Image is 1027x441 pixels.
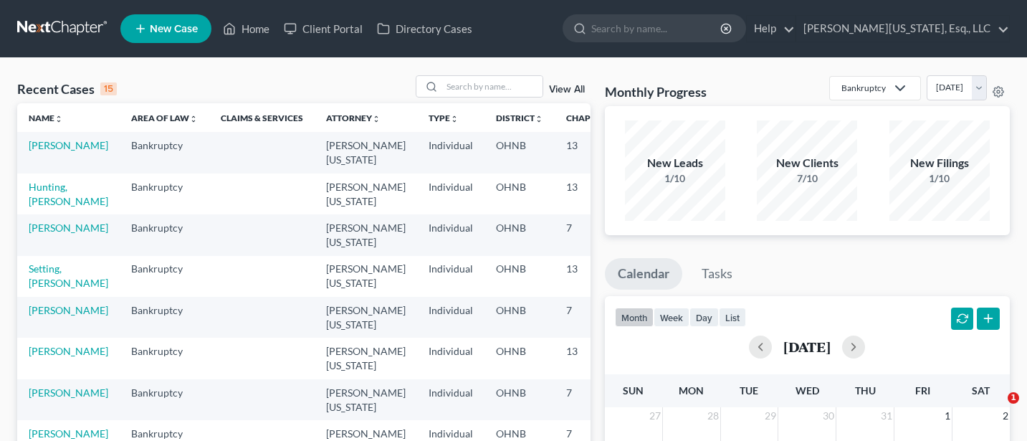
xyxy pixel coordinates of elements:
[315,338,417,379] td: [PERSON_NAME][US_STATE]
[120,379,209,420] td: Bankruptcy
[100,82,117,95] div: 15
[120,132,209,173] td: Bankruptcy
[747,16,795,42] a: Help
[315,174,417,214] td: [PERSON_NAME][US_STATE]
[120,256,209,297] td: Bankruptcy
[763,407,778,425] span: 29
[484,174,555,214] td: OHNB
[131,113,198,123] a: Area of Lawunfold_more
[150,24,198,34] span: New Case
[605,83,707,100] h3: Monthly Progress
[555,214,626,255] td: 7
[978,392,1013,427] iframe: Intercom live chat
[943,407,952,425] span: 1
[417,256,484,297] td: Individual
[821,407,836,425] span: 30
[216,16,277,42] a: Home
[29,113,63,123] a: Nameunfold_more
[370,16,479,42] a: Directory Cases
[29,262,108,289] a: Setting, [PERSON_NAME]
[555,256,626,297] td: 13
[757,171,857,186] div: 7/10
[555,338,626,379] td: 13
[29,222,108,234] a: [PERSON_NAME]
[484,132,555,173] td: OHNB
[277,16,370,42] a: Client Portal
[591,15,722,42] input: Search by name...
[496,113,543,123] a: Districtunfold_more
[120,297,209,338] td: Bankruptcy
[417,338,484,379] td: Individual
[889,155,990,171] div: New Filings
[915,384,930,397] span: Fri
[535,115,543,123] i: unfold_more
[566,113,615,123] a: Chapterunfold_more
[120,174,209,214] td: Bankruptcy
[315,297,417,338] td: [PERSON_NAME][US_STATE]
[417,132,484,173] td: Individual
[623,384,644,397] span: Sun
[29,139,108,151] a: [PERSON_NAME]
[29,181,108,207] a: Hunting, [PERSON_NAME]
[372,115,381,123] i: unfold_more
[689,308,719,327] button: day
[615,308,654,327] button: month
[740,384,758,397] span: Tue
[757,155,857,171] div: New Clients
[783,339,831,354] h2: [DATE]
[889,171,990,186] div: 1/10
[972,384,990,397] span: Sat
[1008,392,1019,404] span: 1
[29,345,108,357] a: [PERSON_NAME]
[417,297,484,338] td: Individual
[417,174,484,214] td: Individual
[29,387,108,399] a: [PERSON_NAME]
[315,132,417,173] td: [PERSON_NAME][US_STATE]
[326,113,381,123] a: Attorneyunfold_more
[625,171,725,186] div: 1/10
[29,304,108,316] a: [PERSON_NAME]
[719,308,746,327] button: list
[120,338,209,379] td: Bankruptcy
[796,16,1009,42] a: [PERSON_NAME][US_STATE], Esq., LLC
[855,384,876,397] span: Thu
[209,103,315,132] th: Claims & Services
[54,115,63,123] i: unfold_more
[555,297,626,338] td: 7
[648,407,662,425] span: 27
[315,379,417,420] td: [PERSON_NAME][US_STATE]
[484,379,555,420] td: OHNB
[796,384,819,397] span: Wed
[17,80,117,98] div: Recent Cases
[555,132,626,173] td: 13
[484,214,555,255] td: OHNB
[315,214,417,255] td: [PERSON_NAME][US_STATE]
[120,214,209,255] td: Bankruptcy
[679,384,704,397] span: Mon
[689,258,745,290] a: Tasks
[29,427,108,440] a: [PERSON_NAME]
[706,407,720,425] span: 28
[484,338,555,379] td: OHNB
[625,155,725,171] div: New Leads
[429,113,459,123] a: Typeunfold_more
[417,379,484,420] td: Individual
[484,256,555,297] td: OHNB
[315,256,417,297] td: [PERSON_NAME][US_STATE]
[654,308,689,327] button: week
[484,297,555,338] td: OHNB
[417,214,484,255] td: Individual
[549,85,585,95] a: View All
[555,174,626,214] td: 13
[841,82,886,94] div: Bankruptcy
[442,76,543,97] input: Search by name...
[189,115,198,123] i: unfold_more
[555,379,626,420] td: 7
[605,258,682,290] a: Calendar
[450,115,459,123] i: unfold_more
[879,407,894,425] span: 31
